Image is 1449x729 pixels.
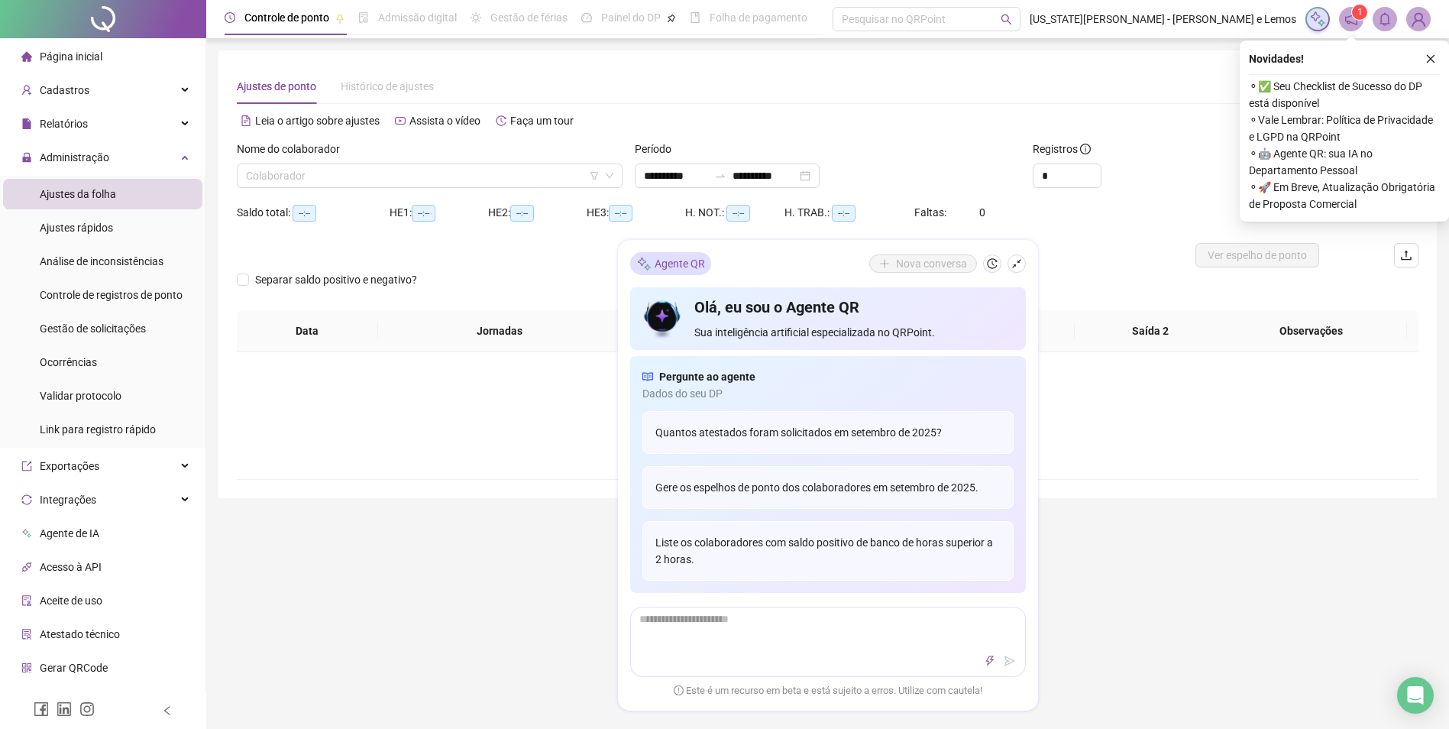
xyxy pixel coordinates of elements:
span: sync [21,494,32,505]
span: pushpin [667,14,676,23]
span: Painel do DP [601,11,661,24]
span: close [1425,53,1436,64]
span: export [21,461,32,471]
span: 1 [1357,7,1363,18]
span: search [1001,14,1012,25]
span: info-circle [1080,144,1091,154]
span: Ajustes de ponto [237,80,316,92]
span: --:-- [609,205,632,222]
span: Faltas: [914,206,949,219]
span: to [714,170,726,182]
span: user-add [21,85,32,96]
span: Link para registro rápido [40,423,156,436]
h4: Olá, eu sou o Agente QR [694,296,1013,318]
span: filter [590,171,599,180]
span: bell [1378,12,1392,26]
span: pushpin [335,14,344,23]
span: Observações [1227,322,1395,339]
span: Pergunte ao agente [659,368,755,385]
div: Saldo total: [237,204,390,222]
span: Ajustes da folha [40,188,116,200]
span: Integrações [40,494,96,506]
span: --:-- [832,205,855,222]
span: ⚬ ✅ Seu Checklist de Sucesso do DP está disponível [1249,78,1440,112]
span: swap-right [714,170,726,182]
button: Nova conversa [869,254,977,273]
span: --:-- [726,205,750,222]
div: Agente QR [630,252,711,275]
span: ⚬ 🚀 Em Breve, Atualização Obrigatória de Proposta Comercial [1249,179,1440,212]
span: history [496,115,506,126]
img: 87270 [1407,8,1430,31]
button: Ver espelho de ponto [1195,243,1319,267]
span: Dados do seu DP [642,385,1014,402]
label: Período [635,141,681,157]
th: Observações [1215,310,1407,352]
span: Separar saldo positivo e negativo? [249,271,423,288]
div: Quantos atestados foram solicitados em setembro de 2025? [642,411,1014,454]
img: sparkle-icon.fc2bf0ac1784a2077858766a79e2daf3.svg [1309,11,1326,28]
span: sun [471,12,481,23]
div: H. TRAB.: [784,204,914,222]
span: Sua inteligência artificial especializada no QRPoint. [694,324,1013,341]
span: exclamation-circle [674,685,684,695]
span: api [21,562,32,572]
span: Gestão de férias [490,11,568,24]
div: HE 1: [390,204,488,222]
span: 0 [979,206,985,219]
span: --:-- [412,205,435,222]
div: HE 3: [587,204,685,222]
span: Atestado técnico [40,628,120,640]
span: file [21,118,32,129]
div: Não há dados [255,426,1400,442]
span: Faça um tour [510,115,574,127]
sup: 1 [1352,5,1367,20]
span: Admissão digital [378,11,457,24]
span: linkedin [57,701,72,717]
span: Agente de IA [40,527,99,539]
span: Validar protocolo [40,390,121,402]
span: solution [21,629,32,640]
span: Página inicial [40,50,102,63]
span: Controle de registros de ponto [40,289,183,301]
span: instagram [79,701,95,717]
div: Open Intercom Messenger [1397,677,1434,714]
span: lock [21,152,32,163]
span: Leia o artigo sobre ajustes [255,115,380,127]
span: left [162,705,173,716]
span: history [987,258,998,269]
span: down [605,171,614,180]
span: audit [21,595,32,606]
span: shrink [1011,258,1022,269]
button: send [1001,652,1019,670]
span: Folha de pagamento [710,11,807,24]
img: icon [642,296,683,341]
span: facebook [34,701,49,717]
span: Administração [40,151,109,164]
span: dashboard [581,12,592,23]
span: Ajustes rápidos [40,222,113,234]
th: Data [237,310,378,352]
div: H. NOT.: [685,204,784,222]
span: home [21,51,32,62]
span: Cadastros [40,84,89,96]
span: --:-- [293,205,316,222]
div: Liste os colaboradores com saldo positivo de banco de horas superior a 2 horas. [642,521,1014,581]
span: Este é um recurso em beta e está sujeito a erros. Utilize com cautela! [674,683,982,698]
span: Novidades ! [1249,50,1304,67]
span: Histórico de ajustes [341,80,434,92]
span: file-done [358,12,369,23]
th: Jornadas [378,310,622,352]
span: youtube [395,115,406,126]
span: Exportações [40,460,99,472]
span: Análise de inconsistências [40,255,163,267]
span: Aceite de uso [40,595,102,607]
span: Ocorrências [40,356,97,368]
th: Saída 2 [1075,310,1226,352]
span: book [690,12,700,23]
button: thunderbolt [981,652,999,670]
span: Gerar QRCode [40,662,108,674]
span: Registros [1033,141,1091,157]
span: notification [1344,12,1358,26]
span: Acesso à API [40,561,102,573]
